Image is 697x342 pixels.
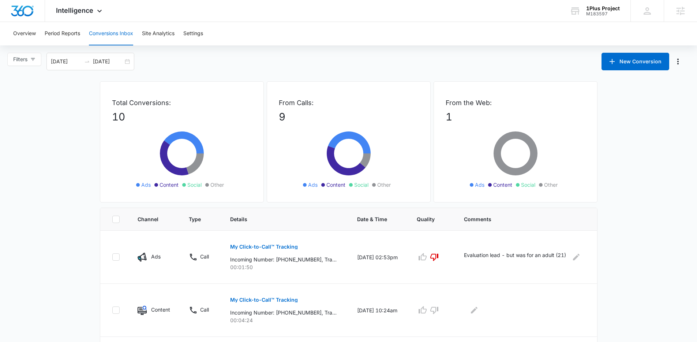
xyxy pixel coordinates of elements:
[160,181,179,189] span: Content
[230,215,329,223] span: Details
[326,181,345,189] span: Content
[187,181,202,189] span: Social
[183,22,203,45] button: Settings
[417,215,436,223] span: Quality
[377,181,391,189] span: Other
[13,22,36,45] button: Overview
[586,11,620,16] div: account id
[357,215,389,223] span: Date & Time
[521,181,535,189] span: Social
[468,304,480,316] button: Edit Comments
[230,297,298,302] p: My Click-to-Call™ Tracking
[84,59,90,64] span: to
[51,57,81,66] input: Start date
[230,263,340,271] p: 00:01:50
[672,56,684,67] button: Manage Numbers
[13,55,27,63] span: Filters
[141,181,151,189] span: Ads
[84,59,90,64] span: swap-right
[308,181,318,189] span: Ads
[151,306,170,313] p: Content
[56,7,93,14] span: Intelligence
[348,284,408,337] td: [DATE] 10:24am
[493,181,512,189] span: Content
[544,181,558,189] span: Other
[586,5,620,11] div: account name
[464,251,566,263] p: Evaluation lead - but was for an adult (21)
[210,181,224,189] span: Other
[279,98,419,108] p: From Calls:
[151,253,161,260] p: Ads
[446,109,585,124] p: 1
[446,98,585,108] p: From the Web:
[45,22,80,45] button: Period Reports
[230,244,298,249] p: My Click-to-Call™ Tracking
[230,309,337,316] p: Incoming Number: [PHONE_NUMBER], Tracking Number: [PHONE_NUMBER], Ring To: [PHONE_NUMBER], Caller...
[279,109,419,124] p: 9
[138,215,161,223] span: Channel
[112,109,252,124] p: 10
[200,306,209,313] p: Call
[602,53,669,70] button: New Conversion
[7,53,41,66] button: Filters
[570,251,582,263] button: Edit Comments
[230,238,298,256] button: My Click-to-Call™ Tracking
[230,291,298,309] button: My Click-to-Call™ Tracking
[230,256,337,263] p: Incoming Number: [PHONE_NUMBER], Tracking Number: [PHONE_NUMBER], Ring To: [PHONE_NUMBER], Caller...
[200,253,209,260] p: Call
[354,181,368,189] span: Social
[189,215,202,223] span: Type
[112,98,252,108] p: Total Conversions:
[348,231,408,284] td: [DATE] 02:53pm
[142,22,175,45] button: Site Analytics
[93,57,123,66] input: End date
[230,316,340,324] p: 00:04:24
[89,22,133,45] button: Conversions Inbox
[475,181,484,189] span: Ads
[464,215,575,223] span: Comments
